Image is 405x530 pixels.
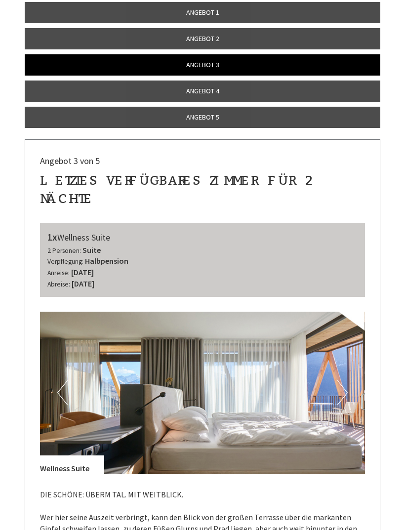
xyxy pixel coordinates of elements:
[47,231,57,243] b: 1x
[47,269,70,277] small: Anreise:
[47,230,358,245] div: Wellness Suite
[186,34,219,43] span: Angebot 2
[186,8,219,17] span: Angebot 1
[40,171,365,208] div: Letztes verfügbares Zimmer für 2 Nächte
[40,155,100,166] span: Angebot 3 von 5
[71,267,94,277] b: [DATE]
[337,380,348,405] button: Next
[186,113,219,122] span: Angebot 5
[82,245,101,255] b: Suite
[47,246,81,255] small: 2 Personen:
[85,256,128,266] b: Halbpension
[47,257,83,266] small: Verpflegung:
[57,380,68,405] button: Previous
[72,279,94,288] b: [DATE]
[40,312,365,474] img: image
[186,60,219,69] span: Angebot 3
[40,455,104,474] div: Wellness Suite
[186,86,219,95] span: Angebot 4
[47,280,70,288] small: Abreise:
